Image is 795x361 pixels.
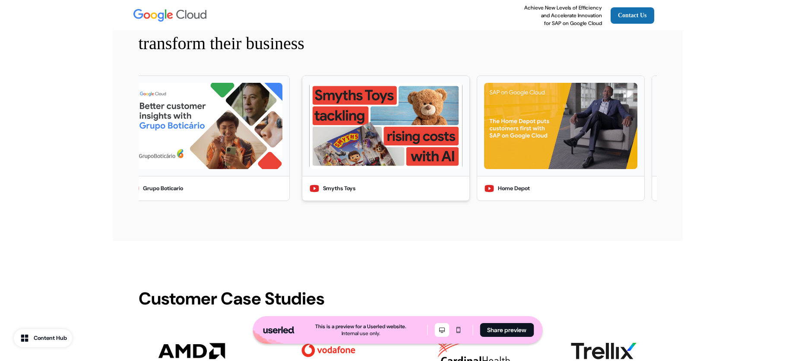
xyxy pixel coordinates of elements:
[611,7,654,24] a: Contact Us
[498,184,530,193] div: Home Depot
[309,83,462,169] img: Smyths Toys
[139,286,657,311] p: Customer Case Studies
[34,334,67,342] div: Content Hub
[484,83,637,169] img: Home Depot
[323,184,355,193] div: Smyths Toys
[480,323,534,337] button: Share preview
[315,323,406,330] div: This is a preview for a Userled website.
[14,329,72,347] button: Content Hub
[122,75,290,201] button: Grupo BoticarioGrupo Boticario
[477,75,645,201] button: Home DepotHome Depot
[342,330,380,337] div: Internal use only.
[129,83,282,169] img: Grupo Boticario
[451,323,466,337] button: Mobile mode
[524,4,602,27] p: Achieve New Levels of Efficiency and Accelerate Innovation for SAP on Google Cloud
[139,5,657,57] p: Discover how SAP customers on Google Cloud innovate faster and transform their business
[302,75,470,201] button: Smyths ToysSmyths Toys
[434,323,449,337] button: Desktop mode
[143,184,183,193] div: Grupo Boticario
